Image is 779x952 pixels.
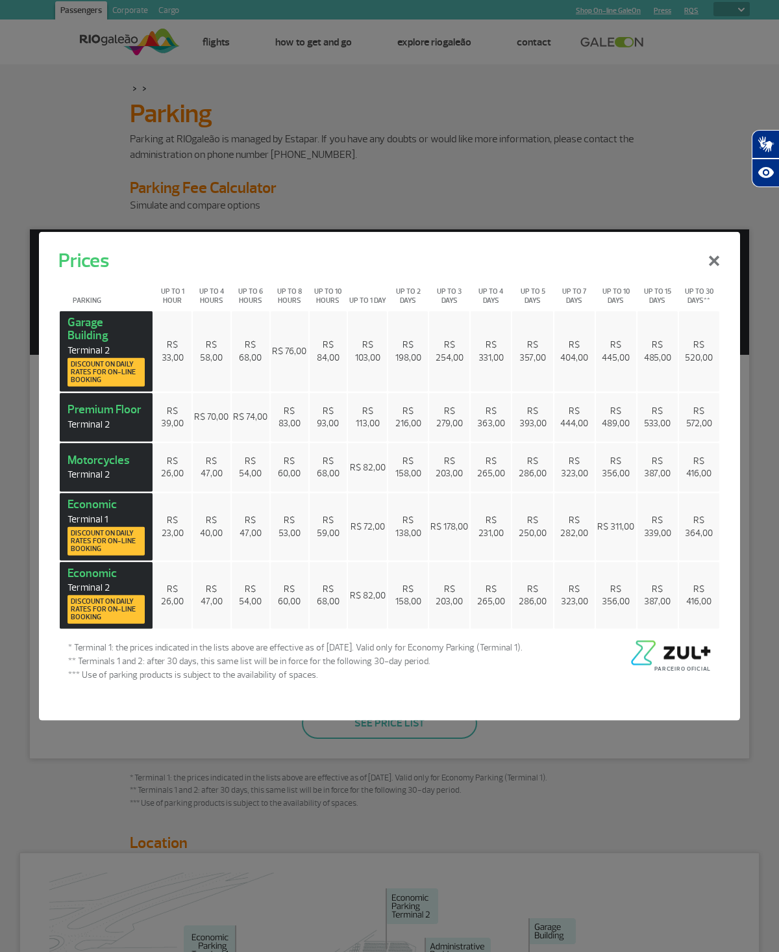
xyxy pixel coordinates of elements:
span: R$ 60,00 [278,456,301,480]
button: Abrir recursos assistivos. [752,159,779,187]
strong: Premium Floor [68,402,145,431]
th: Up to 6 hours [232,276,269,309]
span: R$ 103,00 [355,339,380,363]
span: R$ 74,00 [233,411,267,422]
strong: Garage Building [68,315,145,386]
span: R$ 250,00 [519,515,547,539]
span: R$ 533,00 [644,405,671,429]
span: R$ 138,00 [395,515,421,539]
span: Discount on daily rates for on-line booking [71,598,142,621]
span: R$ 265,00 [477,583,505,607]
span: R$ 404,00 [560,339,588,363]
span: R$ 203,00 [436,456,463,480]
th: Parking [60,276,153,309]
span: Parceiro Oficial [654,665,711,673]
span: R$ 158,00 [395,583,421,607]
span: R$ 364,00 [685,515,713,539]
span: R$ 444,00 [560,405,588,429]
th: Up to 7 days [554,276,595,309]
th: Up to 15 days [637,276,678,309]
span: R$ 47,00 [201,456,223,480]
button: Close [697,235,731,282]
strong: Motorcycles [68,452,145,481]
span: R$ 68,00 [239,339,262,363]
span: R$ 93,00 [317,405,339,429]
span: R$ 54,00 [239,583,262,607]
span: R$ 40,00 [200,515,223,539]
span: R$ 265,00 [477,456,505,480]
span: R$ 68,00 [317,456,340,480]
span: R$ 83,00 [278,405,301,429]
th: Up to 8 hours [271,276,308,309]
span: R$ 323,00 [561,583,588,607]
span: R$ 339,00 [644,515,671,539]
span: R$ 231,00 [478,515,504,539]
span: R$ 26,00 [161,456,184,480]
span: R$ 53,00 [278,515,301,539]
span: R$ 323,00 [561,456,588,480]
span: R$ 47,00 [240,515,262,539]
span: R$ 520,00 [685,339,713,363]
span: R$ 445,00 [602,339,630,363]
span: R$ 54,00 [239,456,262,480]
span: R$ 387,00 [644,583,671,607]
span: R$ 23,00 [162,515,184,539]
span: R$ 363,00 [477,405,505,429]
span: R$ 70,00 [194,411,229,422]
span: Terminal 1 [68,513,145,525]
span: R$ 286,00 [519,583,547,607]
span: R$ 282,00 [560,515,588,539]
span: R$ 393,00 [519,405,547,429]
span: R$ 356,00 [602,583,630,607]
th: Up to 10 days [596,276,636,309]
span: R$ 203,00 [436,583,463,607]
span: R$ 286,00 [519,456,547,480]
span: R$ 82,00 [350,461,386,472]
span: R$ 84,00 [317,339,340,363]
span: R$ 387,00 [644,456,671,480]
span: R$ 254,00 [436,339,464,363]
th: Up to 5 days [512,276,552,309]
span: Terminal 2 [68,344,145,356]
span: R$ 59,00 [317,515,340,539]
span: Terminal 2 [68,469,145,481]
span: R$ 416,00 [686,583,711,607]
span: R$ 39,00 [161,405,184,429]
span: R$ 416,00 [686,456,711,480]
span: R$ 76,00 [272,345,306,356]
span: Discount on daily rates for on-line booking [71,529,142,552]
span: R$ 178,00 [430,521,468,532]
span: R$ 26,00 [161,583,184,607]
span: R$ 356,00 [602,456,630,480]
span: *** Use of parking products is subject to the availability of spaces. [68,668,523,682]
h5: Prices [58,246,109,275]
span: R$ 158,00 [395,456,421,480]
span: ** Terminals 1 and 2: after 30 days, this same list will be in force for the following 30-day per... [68,654,523,668]
th: Up to 2 days [388,276,428,309]
th: Up to 1 hour [154,276,192,309]
span: R$ 311,00 [597,521,634,532]
span: Terminal 2 [68,582,145,594]
th: Up to 3 days [429,276,469,309]
span: R$ 68,00 [317,583,340,607]
span: R$ 489,00 [602,405,630,429]
span: R$ 47,00 [201,583,223,607]
span: R$ 72,00 [351,521,385,532]
th: Up to 30 days** [679,276,719,309]
div: Plugin de acessibilidade da Hand Talk. [752,130,779,187]
span: R$ 82,00 [350,589,386,600]
th: Up to 4 hours [193,276,230,309]
span: R$ 331,00 [478,339,504,363]
strong: Economic [68,565,145,624]
span: R$ 216,00 [395,405,421,429]
th: Up to 1 day [348,276,387,309]
span: R$ 198,00 [395,339,421,363]
span: Discount on daily rates for on-line booking [71,360,142,383]
span: Terminal 2 [68,418,145,431]
span: R$ 485,00 [644,339,671,363]
span: R$ 60,00 [278,583,301,607]
span: R$ 58,00 [200,339,223,363]
button: Abrir tradutor de língua de sinais. [752,130,779,159]
span: R$ 33,00 [162,339,184,363]
span: R$ 279,00 [436,405,463,429]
